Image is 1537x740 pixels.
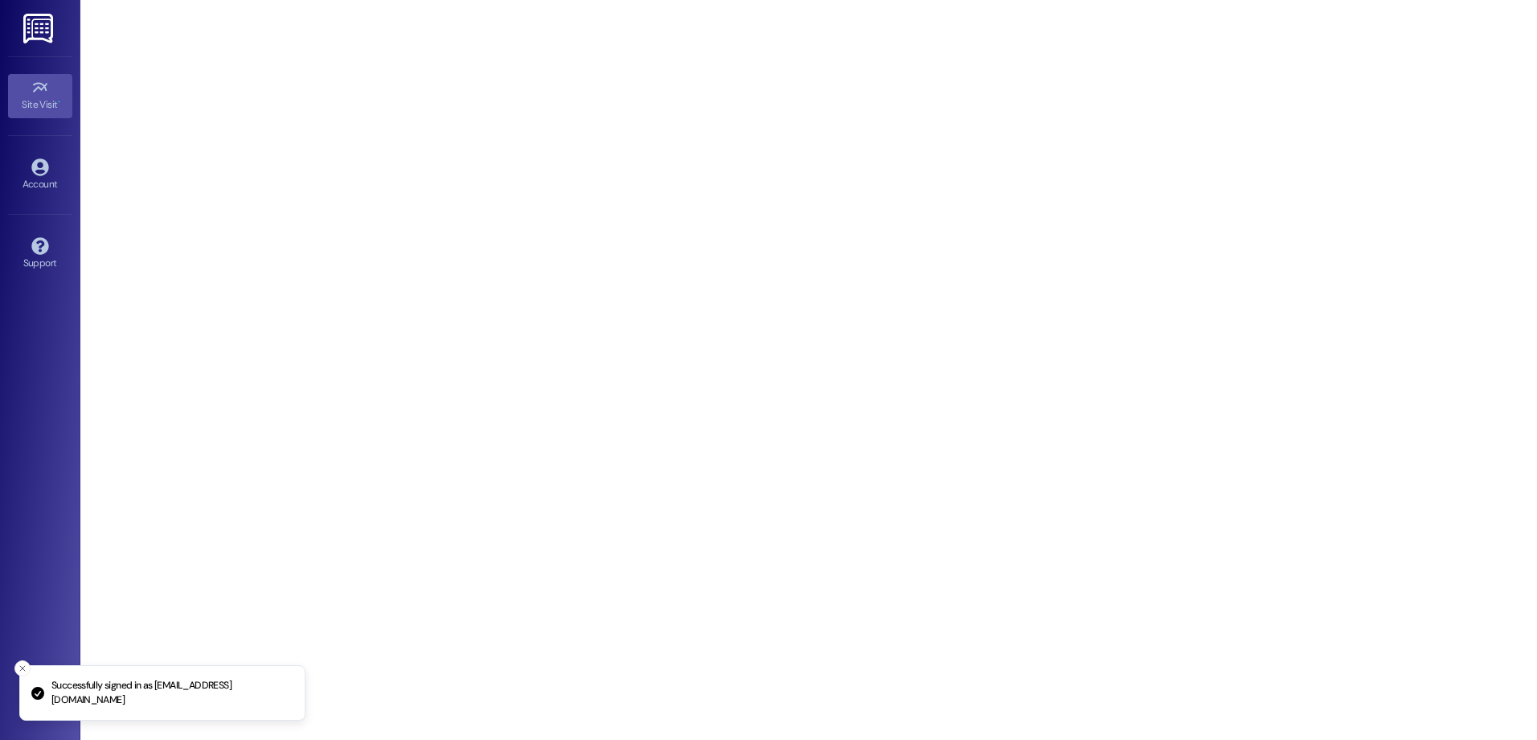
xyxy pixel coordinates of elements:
[14,660,31,676] button: Close toast
[58,97,60,108] span: •
[51,679,292,707] p: Successfully signed in as [EMAIL_ADDRESS][DOMAIN_NAME]
[8,154,72,197] a: Account
[23,14,56,43] img: ResiDesk Logo
[8,74,72,117] a: Site Visit •
[8,232,72,276] a: Support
